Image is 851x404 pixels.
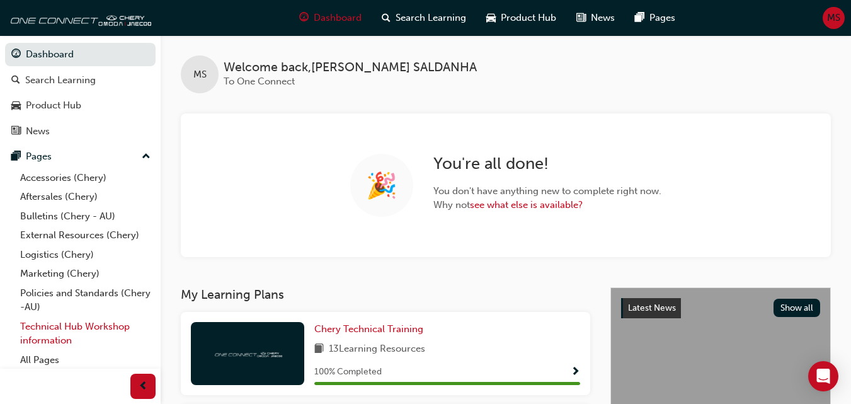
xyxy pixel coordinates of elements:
[433,184,661,199] span: You don ' t have anything new to complete right now.
[15,226,156,245] a: External Resources (Chery)
[314,342,324,357] span: book-icon
[5,43,156,66] a: Dashboard
[193,67,207,82] span: MS
[181,287,590,302] h3: My Learning Plans
[224,61,477,75] span: Welcome back , [PERSON_NAME] SALDANHA
[15,245,156,265] a: Logistics (Chery)
[433,154,661,174] h2: You ' re all done!
[142,149,151,165] span: up-icon
[470,199,583,211] a: see what else is available?
[823,7,845,29] button: MS
[566,5,625,31] a: news-iconNews
[314,323,423,335] span: Chery Technical Training
[213,347,282,359] img: oneconnect
[628,303,676,313] span: Latest News
[6,5,151,30] img: oneconnect
[5,94,156,117] a: Product Hub
[26,124,50,139] div: News
[649,11,675,25] span: Pages
[625,5,685,31] a: pages-iconPages
[433,198,661,212] span: Why not
[476,5,566,31] a: car-iconProduct Hub
[15,284,156,317] a: Policies and Standards (Chery -AU)
[5,120,156,143] a: News
[15,207,156,226] a: Bulletins (Chery - AU)
[808,361,838,391] div: Open Intercom Messenger
[26,149,52,164] div: Pages
[224,76,295,87] span: To One Connect
[15,350,156,370] a: All Pages
[329,342,425,357] span: 13 Learning Resources
[5,145,156,168] button: Pages
[621,298,820,318] a: Latest NewsShow all
[15,264,156,284] a: Marketing (Chery)
[26,98,81,113] div: Product Hub
[372,5,476,31] a: search-iconSearch Learning
[827,11,840,25] span: MS
[11,49,21,61] span: guage-icon
[25,73,96,88] div: Search Learning
[314,322,428,337] a: Chery Technical Training
[576,10,586,26] span: news-icon
[15,187,156,207] a: Aftersales (Chery)
[15,168,156,188] a: Accessories (Chery)
[571,364,580,380] button: Show Progress
[139,379,148,395] span: prev-icon
[11,126,21,137] span: news-icon
[635,10,644,26] span: pages-icon
[5,69,156,92] a: Search Learning
[314,365,382,379] span: 100 % Completed
[314,11,362,25] span: Dashboard
[15,317,156,350] a: Technical Hub Workshop information
[11,75,20,86] span: search-icon
[289,5,372,31] a: guage-iconDashboard
[11,151,21,163] span: pages-icon
[774,299,821,317] button: Show all
[299,10,309,26] span: guage-icon
[501,11,556,25] span: Product Hub
[486,10,496,26] span: car-icon
[11,100,21,112] span: car-icon
[591,11,615,25] span: News
[382,10,391,26] span: search-icon
[5,40,156,145] button: DashboardSearch LearningProduct HubNews
[366,178,397,193] span: 🎉
[396,11,466,25] span: Search Learning
[571,367,580,378] span: Show Progress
